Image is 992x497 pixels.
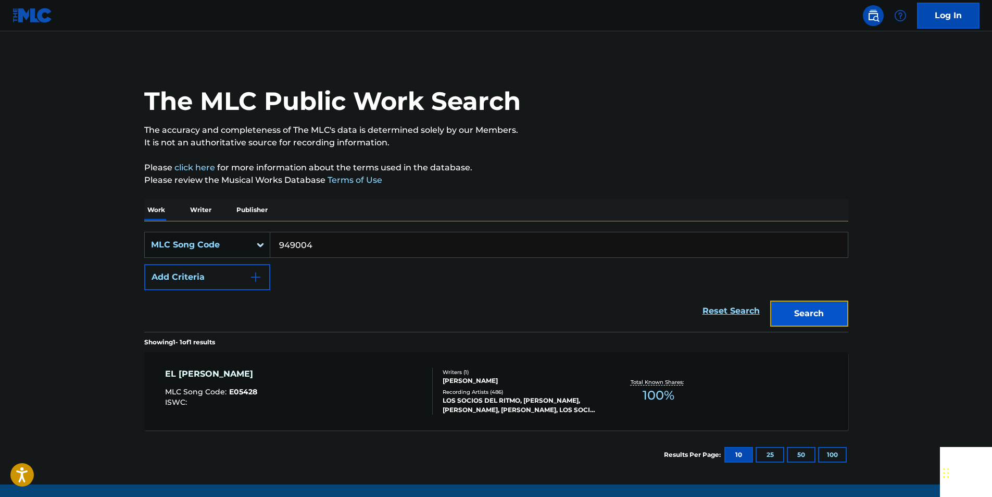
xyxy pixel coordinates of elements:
[151,239,245,251] div: MLC Song Code
[443,396,600,415] div: LOS SOCIOS DEL RITMO, [PERSON_NAME], [PERSON_NAME], [PERSON_NAME], LOS SOCIOS DEL RITMO, [PERSON_...
[144,199,168,221] p: Work
[144,136,848,149] p: It is not an authoritative source for recording information.
[697,300,765,322] a: Reset Search
[664,450,723,459] p: Results Per Page:
[724,447,753,463] button: 10
[12,8,53,23] img: MLC Logo
[144,85,521,117] h1: The MLC Public Work Search
[443,376,600,386] div: [PERSON_NAME]
[249,271,262,283] img: 9d2ae6d4665cec9f34b9.svg
[165,387,229,396] span: MLC Song Code :
[917,3,980,29] a: Log In
[229,387,257,396] span: E05428
[233,199,271,221] p: Publisher
[144,174,848,187] p: Please review the Musical Works Database
[174,163,215,172] a: click here
[443,368,600,376] div: Writers ( 1 )
[165,397,190,407] span: ISWC :
[756,447,784,463] button: 25
[867,9,880,22] img: search
[818,447,847,463] button: 100
[144,232,848,332] form: Search Form
[187,199,215,221] p: Writer
[643,386,674,405] span: 100 %
[863,5,884,26] a: Public Search
[144,352,848,430] a: EL [PERSON_NAME]MLC Song Code:E05428ISWC:Writers (1)[PERSON_NAME]Recording Artists (486)LOS SOCIO...
[787,447,815,463] button: 50
[890,5,911,26] div: Help
[894,9,907,22] img: help
[631,378,686,386] p: Total Known Shares:
[144,264,270,290] button: Add Criteria
[325,175,382,185] a: Terms of Use
[940,447,992,497] iframe: Chat Widget
[144,161,848,174] p: Please for more information about the terms used in the database.
[943,457,949,489] div: Drag
[144,338,215,347] p: Showing 1 - 1 of 1 results
[144,124,848,136] p: The accuracy and completeness of The MLC's data is determined solely by our Members.
[443,388,600,396] div: Recording Artists ( 486 )
[165,368,258,380] div: EL [PERSON_NAME]
[770,301,848,327] button: Search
